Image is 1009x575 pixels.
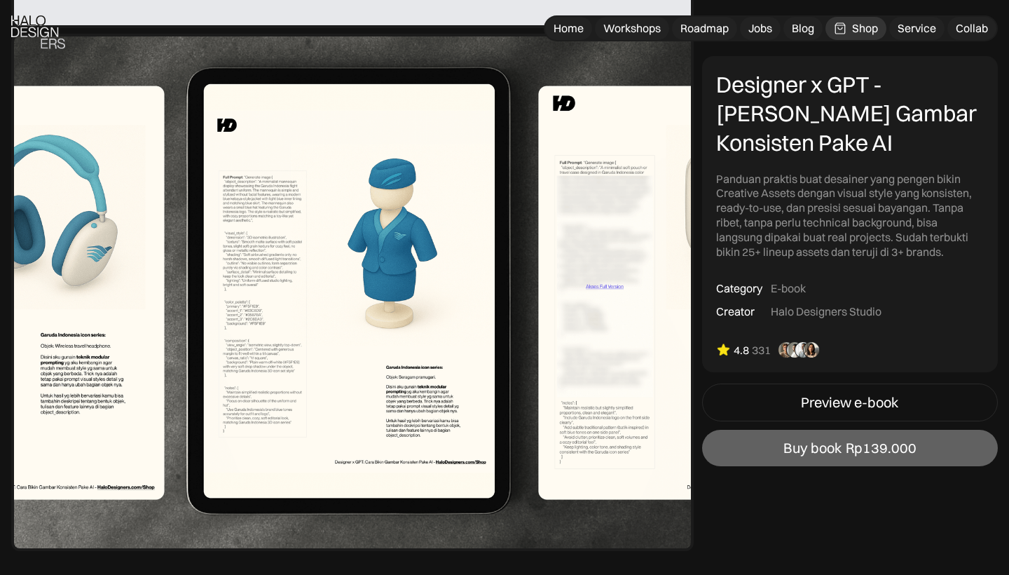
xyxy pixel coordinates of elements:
[716,172,984,259] div: Panduan praktis buat desainer yang pengen bikin Creative Assets dengan visual style yang konsiste...
[748,21,772,36] div: Jobs
[716,304,755,319] div: Creator
[740,17,781,40] a: Jobs
[702,430,998,466] a: Buy bookRp139.000
[716,70,984,158] div: Designer x GPT - [PERSON_NAME] Gambar Konsisten Pake AI
[771,282,806,297] div: E-book
[792,21,814,36] div: Blog
[801,394,898,411] div: Preview e-book
[947,17,996,40] a: Collab
[783,440,842,456] div: Buy book
[672,17,737,40] a: Roadmap
[716,282,762,297] div: Category
[956,21,988,36] div: Collab
[603,21,661,36] div: Workshops
[702,384,998,421] a: Preview e-book
[752,343,771,358] div: 331
[595,17,669,40] a: Workshops
[545,17,592,40] a: Home
[898,21,936,36] div: Service
[846,440,917,456] div: Rp139.000
[680,21,729,36] div: Roadmap
[889,17,945,40] a: Service
[734,343,749,358] div: 4.8
[783,17,823,40] a: Blog
[852,21,878,36] div: Shop
[825,17,886,40] a: Shop
[771,304,881,319] div: Halo Designers Studio
[554,21,584,36] div: Home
